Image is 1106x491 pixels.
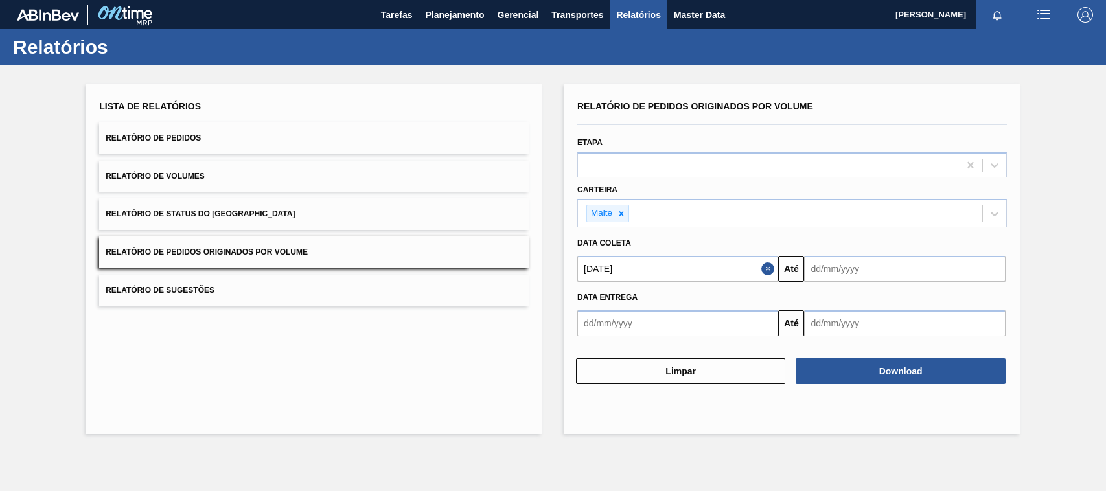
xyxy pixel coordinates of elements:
span: Relatório de Status do [GEOGRAPHIC_DATA] [106,209,295,218]
button: Até [778,310,804,336]
span: Transportes [551,7,603,23]
span: Relatório de Sugestões [106,286,214,295]
button: Notificações [976,6,1018,24]
span: Relatório de Volumes [106,172,204,181]
span: Relatório de Pedidos [106,133,201,143]
label: Carteira [577,185,617,194]
span: Data entrega [577,293,638,302]
span: Lista de Relatórios [99,101,201,111]
button: Relatório de Volumes [99,161,529,192]
img: Logout [1077,7,1093,23]
span: Relatório de Pedidos Originados por Volume [106,247,308,257]
button: Download [796,358,1005,384]
span: Relatórios [616,7,660,23]
span: Gerencial [498,7,539,23]
button: Limpar [576,358,785,384]
button: Relatório de Sugestões [99,275,529,306]
input: dd/mm/yyyy [577,256,778,282]
div: Malte [587,205,614,222]
h1: Relatórios [13,40,243,54]
input: dd/mm/yyyy [577,310,778,336]
span: Master Data [674,7,725,23]
img: userActions [1036,7,1052,23]
input: dd/mm/yyyy [804,256,1005,282]
button: Relatório de Status do [GEOGRAPHIC_DATA] [99,198,529,230]
span: Data coleta [577,238,631,247]
label: Etapa [577,138,603,147]
button: Relatório de Pedidos Originados por Volume [99,236,529,268]
span: Tarefas [381,7,413,23]
span: Planejamento [425,7,484,23]
span: Relatório de Pedidos Originados por Volume [577,101,813,111]
button: Close [761,256,778,282]
input: dd/mm/yyyy [804,310,1005,336]
img: TNhmsLtSVTkK8tSr43FrP2fwEKptu5GPRR3wAAAABJRU5ErkJggg== [17,9,79,21]
button: Relatório de Pedidos [99,122,529,154]
button: Até [778,256,804,282]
